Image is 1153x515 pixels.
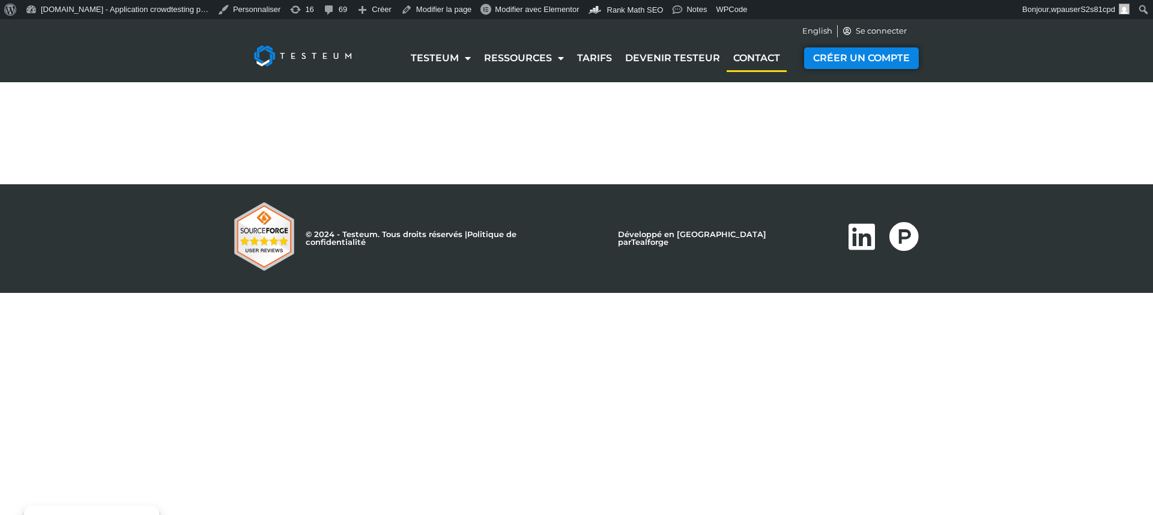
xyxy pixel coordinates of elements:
[404,44,477,72] a: Testeum
[395,44,796,72] nav: Menu
[570,44,619,72] a: Tarifs
[495,5,579,14] span: Modifier avec Elementor
[843,25,907,37] a: Se connecter
[727,44,787,72] a: Contact
[240,88,913,178] iframe: Form 0
[306,230,576,246] p: © 2024 - Testeum. Tous droits réservés |
[813,53,910,63] span: CRÉER UN COMPTE
[1051,5,1115,14] span: wpauserS2s81cpd
[853,25,907,37] span: Se connecter
[802,25,832,37] a: English
[607,5,664,14] span: Rank Math SEO
[306,229,516,247] a: Politique de confidentialité
[618,230,817,246] p: Développé en [GEOGRAPHIC_DATA] par
[234,202,294,271] img: Testeum Reviews
[477,44,570,72] a: Ressources
[804,47,919,69] a: CRÉER UN COMPTE
[240,32,365,80] img: Testeum Logo - Application crowdtesting platform
[619,44,727,72] a: Devenir testeur
[631,237,668,247] a: Tealforge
